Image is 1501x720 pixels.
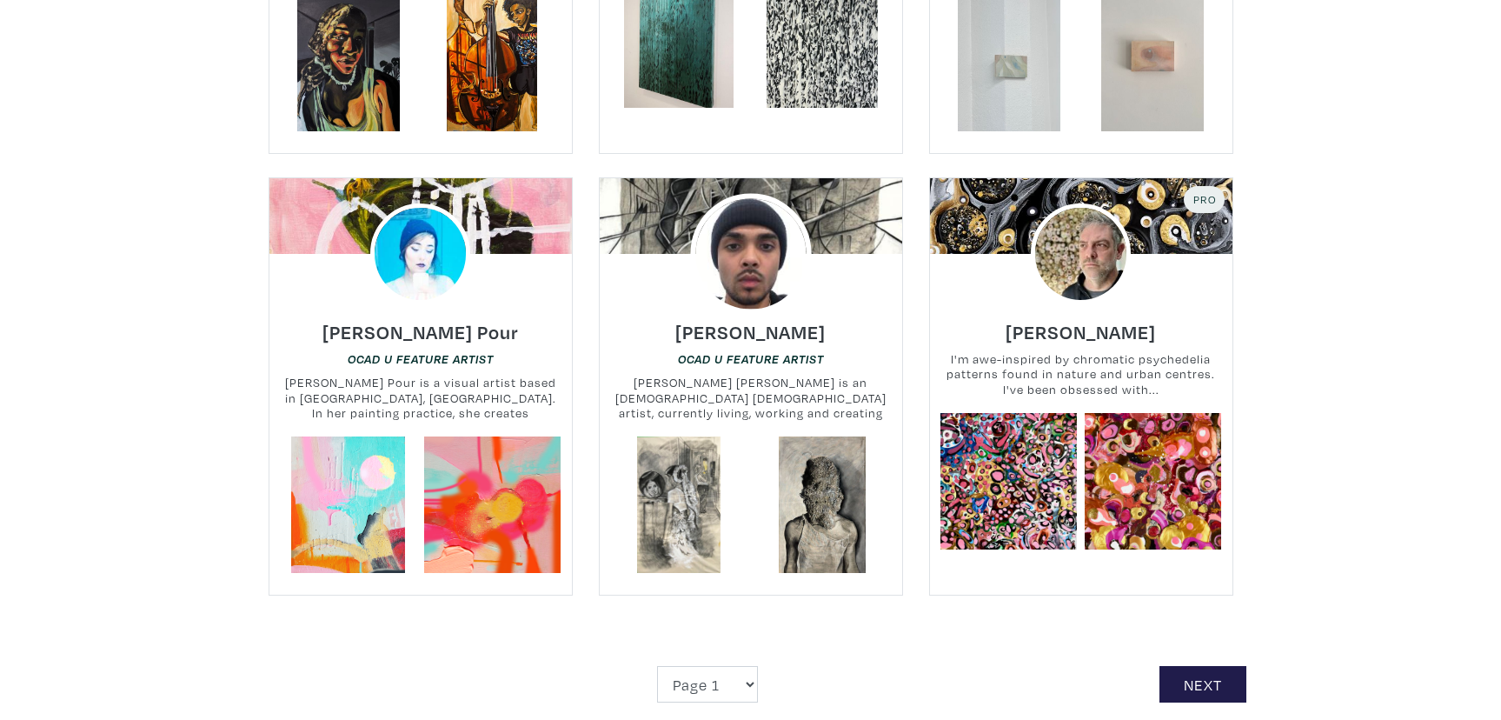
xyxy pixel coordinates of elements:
[1006,320,1156,343] h6: [PERSON_NAME]
[600,375,902,421] small: [PERSON_NAME] [PERSON_NAME] is an [DEMOGRAPHIC_DATA] [DEMOGRAPHIC_DATA] artist, currently living,...
[675,316,826,336] a: [PERSON_NAME]
[930,351,1232,397] small: I'm awe-inspired by chromatic psychedelia patterns found in nature and urban centres. I've been o...
[1192,192,1217,206] span: Pro
[348,352,494,366] em: OCAD U Feature Artist
[322,320,519,343] h6: [PERSON_NAME] Pour
[269,375,572,421] small: [PERSON_NAME] Pour is a visual artist based in [GEOGRAPHIC_DATA], [GEOGRAPHIC_DATA]. In her paint...
[1031,203,1132,304] img: phpThumb.php
[1006,316,1156,336] a: [PERSON_NAME]
[678,350,824,367] a: OCAD U Feature Artist
[675,320,826,343] h6: [PERSON_NAME]
[678,352,824,366] em: OCAD U Feature Artist
[690,193,811,314] img: phpThumb.php
[322,316,519,336] a: [PERSON_NAME] Pour
[348,350,494,367] a: OCAD U Feature Artist
[370,203,471,304] img: phpThumb.php
[1159,666,1246,703] a: Next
